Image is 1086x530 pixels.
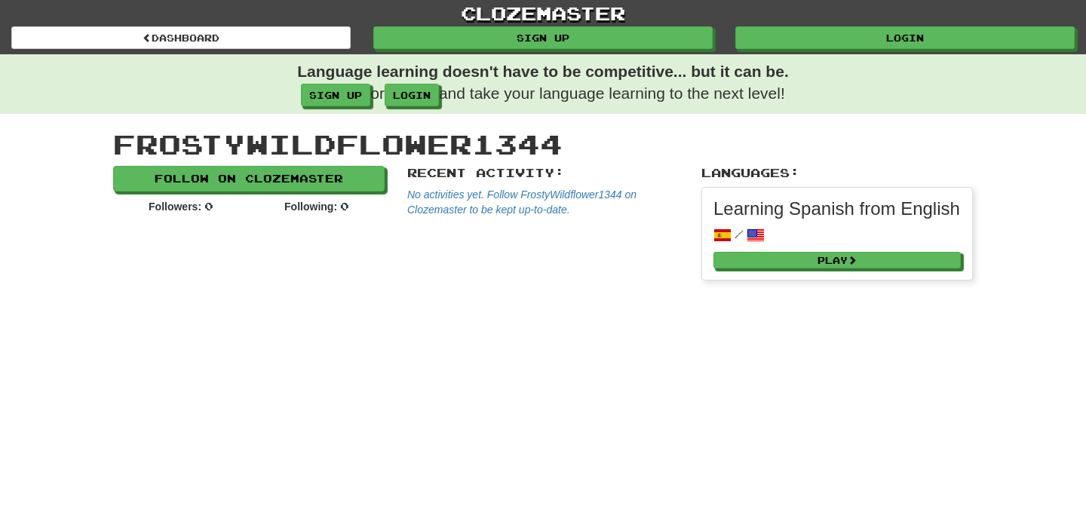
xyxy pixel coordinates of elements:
[407,166,679,179] h2: Recent Activity:
[407,188,637,216] a: No activities yet. Follow FrostyWildflower1344 on Clozemaster to be kept up-to-date.
[113,60,973,106] p: or and take your language learning to the next level!
[385,84,439,106] a: login
[713,199,961,219] h3: Learning Spanish from English
[701,166,973,179] h2: Languages:
[297,63,788,80] strong: Language learning doesn't have to be competitive... but it can be.
[113,129,973,159] h1: FrostyWildflower1344
[301,84,370,106] a: Sign up
[373,26,713,49] a: Sign up
[735,26,1075,49] a: Login
[149,201,201,213] strong: Followers:
[340,200,349,213] span: 0
[204,200,213,213] span: 0
[11,26,351,49] a: Dashboard
[284,201,337,213] strong: Following:
[735,228,744,240] span: /
[113,166,385,191] a: Follow on Clozemaster
[713,252,961,268] a: Play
